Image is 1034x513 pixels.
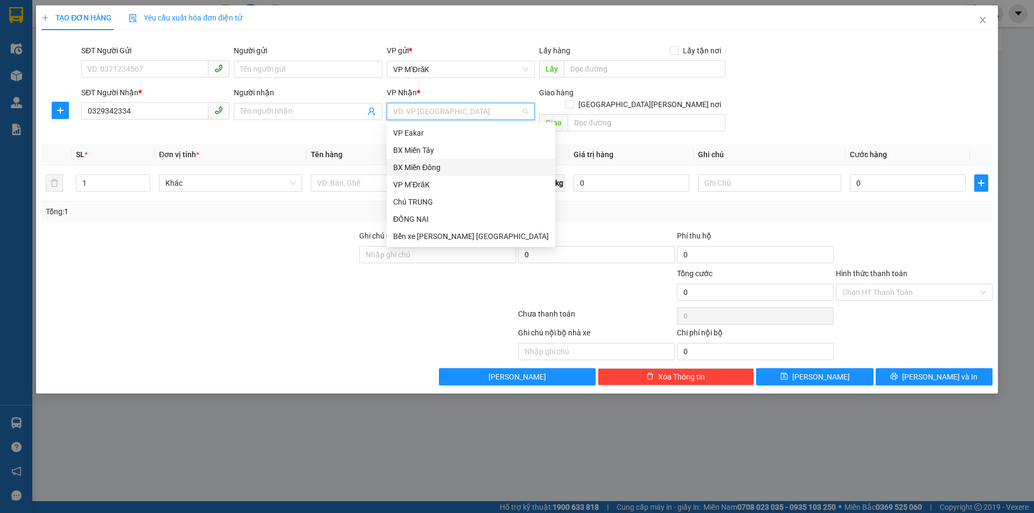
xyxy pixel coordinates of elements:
[359,231,418,240] label: Ghi chú đơn hàng
[393,213,549,225] div: ĐỒNG NAI
[387,228,555,245] div: Bến xe trung tâm Đà Nẵng
[387,45,535,57] div: VP gửi
[393,144,549,156] div: BX Miền Tây
[81,45,229,57] div: SĐT Người Gửi
[214,106,223,115] span: phone
[756,368,873,385] button: save[PERSON_NAME]
[554,174,565,192] span: kg
[792,371,850,383] span: [PERSON_NAME]
[564,60,725,78] input: Dọc đường
[677,269,712,278] span: Tổng cước
[698,174,841,192] input: Ghi Chú
[129,14,137,23] img: icon
[646,373,654,381] span: delete
[387,210,555,228] div: ĐỒNG NAI
[311,174,454,192] input: VD: Bàn, Ghế
[393,179,549,191] div: VP M’ĐrăK
[81,87,229,99] div: SĐT Người Nhận
[46,174,63,192] button: delete
[574,174,689,192] input: 0
[387,88,417,97] span: VP Nhận
[694,144,846,165] th: Ghi chú
[890,373,898,381] span: printer
[52,102,69,119] button: plus
[165,175,296,191] span: Khác
[850,150,887,159] span: Cước hàng
[129,13,242,22] span: Yêu cầu xuất hóa đơn điện tử
[387,159,555,176] div: BX Miền Đông
[393,127,549,139] div: VP Eakar
[234,45,382,57] div: Người gửi
[517,308,676,327] div: Chưa thanh toán
[780,373,788,381] span: save
[539,60,564,78] span: Lấy
[387,176,555,193] div: VP M’ĐrăK
[677,230,834,246] div: Phí thu hộ
[52,106,68,115] span: plus
[393,61,528,78] span: VP M’ĐrăK
[574,150,613,159] span: Giá trị hàng
[41,14,49,22] span: plus
[387,142,555,159] div: BX Miền Tây
[902,371,977,383] span: [PERSON_NAME] và In
[968,5,998,36] button: Close
[439,368,596,385] button: [PERSON_NAME]
[311,150,343,159] span: Tên hàng
[568,114,725,131] input: Dọc đường
[598,368,754,385] button: deleteXóa Thông tin
[539,46,570,55] span: Lấy hàng
[679,45,725,57] span: Lấy tận nơi
[574,99,725,110] span: [GEOGRAPHIC_DATA][PERSON_NAME] nơi
[41,13,111,22] span: TẠO ĐƠN HÀNG
[974,174,988,192] button: plus
[234,87,382,99] div: Người nhận
[539,114,568,131] span: Giao
[46,206,399,217] div: Tổng: 1
[393,230,549,242] div: Bến xe [PERSON_NAME] [GEOGRAPHIC_DATA]
[214,64,223,73] span: phone
[488,371,546,383] span: [PERSON_NAME]
[518,327,675,343] div: Ghi chú nội bộ nhà xe
[979,16,987,24] span: close
[677,327,834,343] div: Chi phí nội bộ
[76,150,85,159] span: SL
[393,161,549,173] div: BX Miền Đông
[836,269,907,278] label: Hình thức thanh toán
[359,246,516,263] input: Ghi chú đơn hàng
[518,343,675,360] input: Nhập ghi chú
[658,371,705,383] span: Xóa Thông tin
[159,150,199,159] span: Đơn vị tính
[876,368,993,385] button: printer[PERSON_NAME] và In
[367,107,376,116] span: user-add
[393,196,549,208] div: Chú TRUNG
[539,88,574,97] span: Giao hàng
[975,179,988,187] span: plus
[387,124,555,142] div: VP Eakar
[387,193,555,210] div: Chú TRUNG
